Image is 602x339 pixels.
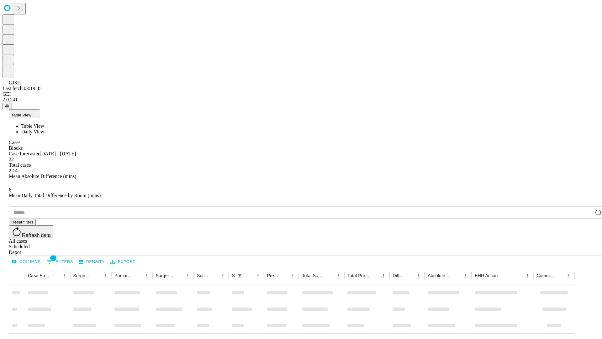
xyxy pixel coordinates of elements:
[523,271,532,280] button: Menu
[101,271,110,280] button: Menu
[10,257,42,267] button: Select columns
[73,273,92,278] div: Surgeon Name
[334,271,343,280] button: Menu
[3,86,42,91] span: Last fetch: 03:19:45
[9,168,18,173] span: 2.14
[134,271,142,280] button: Sort
[288,271,297,280] button: Menu
[11,113,31,117] span: Table View
[21,129,44,134] span: Daily View
[498,271,507,280] button: Sort
[379,271,388,280] button: Menu
[50,255,56,261] span: 1
[9,109,40,118] button: Table View
[347,273,370,278] div: Total Predicted Duration
[40,151,76,156] span: [DATE] - [DATE]
[210,271,219,280] button: Sort
[9,187,11,192] span: 6
[536,273,555,278] div: Comments
[9,162,31,168] span: Total cases
[235,271,244,280] div: 1 active filter
[9,151,40,156] span: Case forecaster
[92,271,101,280] button: Sort
[142,271,151,280] button: Menu
[9,219,36,225] button: Reset filters
[156,273,174,278] div: Surgery Name
[325,271,334,280] button: Sort
[393,273,405,278] div: Difference
[3,91,599,97] div: GEI
[302,273,325,278] div: Total Scheduled Duration
[452,271,461,280] button: Sort
[45,257,75,267] button: Show filters
[60,271,69,280] button: Menu
[5,104,9,108] span: @
[370,271,379,280] button: Sort
[461,271,470,280] button: Menu
[3,97,599,103] div: 2.0.241
[564,271,573,280] button: Menu
[9,193,101,198] span: Mean Daily Total Difference by Room (mins)
[235,271,244,280] button: Show filters
[11,220,33,224] span: Reset filters
[267,273,279,278] div: Predicted In Room Duration
[21,123,44,129] span: Table View
[197,273,209,278] div: Surgery Date
[556,271,564,280] button: Sort
[109,257,137,267] button: Export
[28,273,50,278] div: Case Epic Id
[183,271,192,280] button: Menu
[114,273,133,278] div: Primary Service
[254,271,262,280] button: Menu
[9,225,53,238] button: Refresh data
[475,273,498,278] div: EHR Action
[175,271,183,280] button: Sort
[22,233,51,238] span: Refresh data
[9,174,76,179] span: Mean Absolute Difference (mins)
[280,271,288,280] button: Sort
[414,271,423,280] button: Menu
[232,273,235,278] div: Scheduled In Room Duration
[405,271,414,280] button: Sort
[245,271,254,280] button: Sort
[428,273,452,278] div: Absolute Difference
[51,271,60,280] button: Sort
[3,103,12,109] button: @
[9,80,21,85] span: GJSH
[219,271,227,280] button: Menu
[77,257,106,267] button: Density
[9,157,14,162] span: 22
